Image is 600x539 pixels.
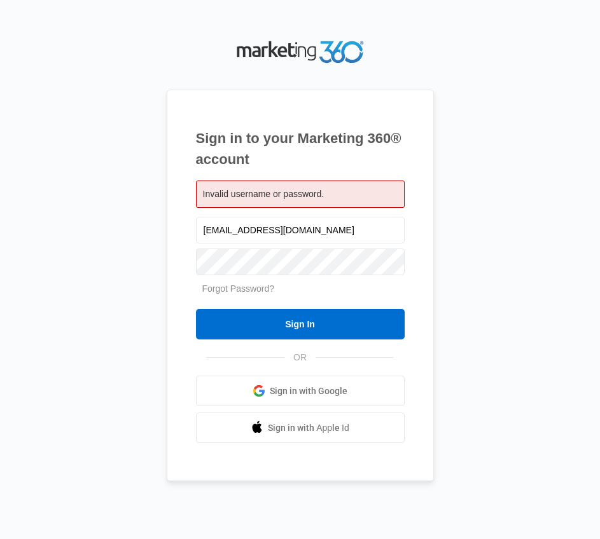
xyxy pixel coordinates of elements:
h1: Sign in to your Marketing 360® account [196,128,405,170]
span: Invalid username or password. [203,189,324,199]
input: Email [196,217,405,243]
a: Forgot Password? [202,283,275,294]
a: Sign in with Google [196,376,405,406]
span: Sign in with Apple Id [268,421,349,435]
a: Sign in with Apple Id [196,413,405,443]
span: Sign in with Google [270,385,347,398]
input: Sign In [196,309,405,339]
span: OR [284,351,316,364]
